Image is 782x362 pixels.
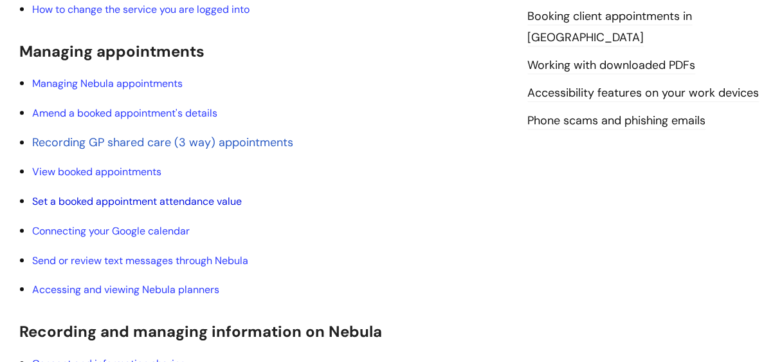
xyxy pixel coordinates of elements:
[528,85,759,102] a: Accessibility features on your work devices
[528,8,693,46] a: Booking client appointments in [GEOGRAPHIC_DATA]
[528,57,696,74] a: Working with downloaded PDFs
[32,106,217,120] a: Amend a booked appointment's details
[32,135,293,150] a: Recording GP shared care (3 way) appointments
[32,224,190,238] a: Connecting your Google calendar
[32,283,219,296] a: Accessing and viewing Nebula planners
[32,3,250,16] a: How to change the service you are logged into
[32,165,161,178] a: View booked appointments
[32,254,248,267] a: Send or review text messages through Nebula
[528,113,706,129] a: Phone scams and phishing emails
[32,77,183,90] a: Managing Nebula appointments
[19,41,205,61] span: Managing appointments
[19,321,382,341] span: Recording and managing information on Nebula
[32,195,242,208] a: Set a booked appointment attendance value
